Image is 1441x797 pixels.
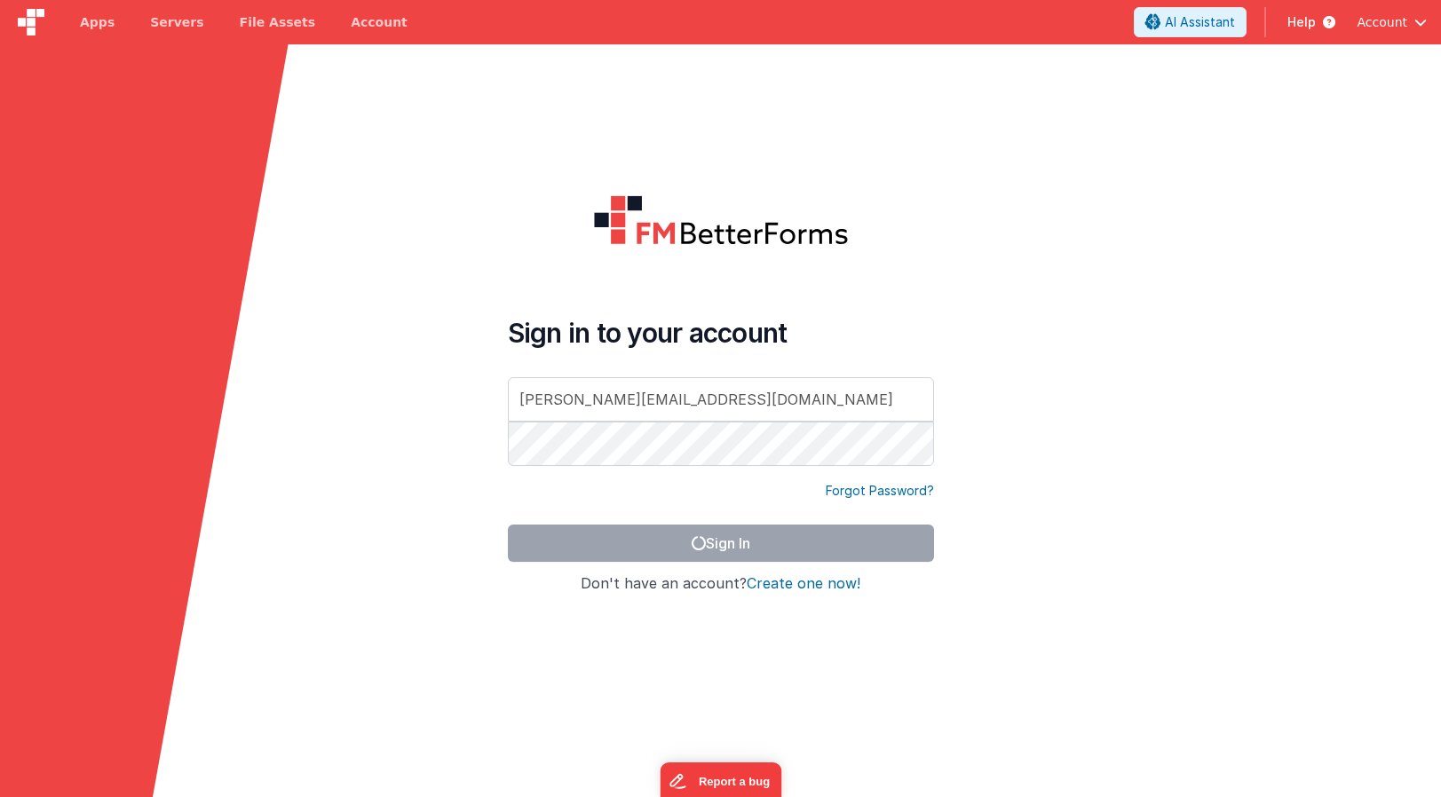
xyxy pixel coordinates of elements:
[150,13,203,31] span: Servers
[508,317,934,349] h4: Sign in to your account
[508,377,934,422] input: Email Address
[747,576,860,592] button: Create one now!
[508,576,934,592] h4: Don't have an account?
[1357,13,1427,31] button: Account
[826,482,934,500] a: Forgot Password?
[1357,13,1407,31] span: Account
[1287,13,1316,31] span: Help
[80,13,115,31] span: Apps
[1165,13,1235,31] span: AI Assistant
[240,13,316,31] span: File Assets
[1134,7,1247,37] button: AI Assistant
[508,525,934,562] button: Sign In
